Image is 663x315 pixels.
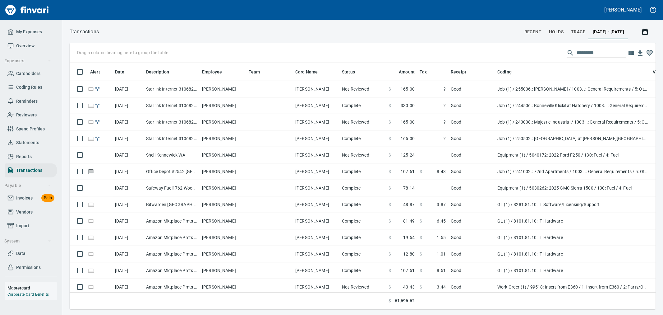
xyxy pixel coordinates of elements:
a: Transactions [5,163,57,177]
span: 12.80 [403,251,415,257]
a: Import [5,219,57,233]
span: Payable [4,182,51,190]
span: AI confidence: 100.0% [420,251,446,257]
span: Coding [497,68,512,76]
td: Job (1) / 243008.: Majestic Industrial / 1003. .: General Requirements / 5: Other [495,114,650,130]
td: [DATE] [113,262,144,279]
a: Reminders [5,94,57,108]
span: Overview [16,42,35,50]
span: Online transaction [88,268,94,272]
span: Online transaction [88,103,94,107]
td: [PERSON_NAME] [200,246,246,262]
td: Good [448,97,495,114]
td: [PERSON_NAME] [293,81,339,97]
span: 3.87 [437,201,446,208]
span: Tax [420,68,427,76]
span: $ [389,135,391,142]
td: [PERSON_NAME] [200,147,246,163]
td: [DATE] [113,130,144,147]
span: Transactions [16,167,42,174]
a: Overview [5,39,57,53]
span: Beta [41,195,54,202]
td: [DATE] [113,213,144,229]
span: Has messages [88,169,94,173]
span: AI confidence: 100.0% [420,201,446,208]
span: trace [571,28,585,36]
span: $ [420,251,422,257]
button: Column choices favorited. Click to reset to default [645,48,654,58]
td: Office Depot #2542 [GEOGRAPHIC_DATA] [GEOGRAPHIC_DATA] [144,163,200,180]
a: InvoicesBeta [5,191,57,205]
span: Team [249,68,268,76]
td: [DATE] [113,279,144,295]
span: Split transaction [94,103,101,107]
span: $ [389,234,391,241]
td: [PERSON_NAME] [293,97,339,114]
span: 3.44 [437,284,446,290]
span: Employee [202,68,222,76]
span: Invoices [16,194,33,202]
span: $ [389,119,391,125]
td: Starlink Internet 3106829683 CA - Klickitat [144,97,200,114]
td: Amazon Mktplace Pmts [DOMAIN_NAME][URL] WA [144,213,200,229]
td: Good [448,279,495,295]
td: [PERSON_NAME] [293,130,339,147]
td: Equipment (1) / 5030262: 2025 GMC Sierra 1500 / 130: Fuel / 4: Fuel [495,180,650,196]
a: Statements [5,136,57,150]
span: Vendors [16,208,33,216]
td: [DATE] [113,147,144,163]
span: 107.61 [401,168,415,175]
span: Online transaction [88,285,94,289]
td: [PERSON_NAME] [293,163,339,180]
span: System [4,237,51,245]
td: Not-Reviewed [339,147,386,163]
span: [DATE] - [DATE] [593,28,624,36]
td: [PERSON_NAME] [200,229,246,246]
span: AI confidence: 99.0% [420,168,446,175]
span: ? [420,135,446,142]
span: Description [146,68,177,76]
td: Job (1) / 241002.: 72nd Apartments / 1003. .: General Requirements / 5: Other [495,163,650,180]
td: Shell Kennewick WA [144,147,200,163]
span: $ [420,284,422,290]
span: Statements [16,139,39,147]
span: Unable to determine tax [420,102,446,109]
td: Amazon Mktplace Pmts [DOMAIN_NAME][URL] WA [144,229,200,246]
span: Amount [399,68,415,76]
span: holds [549,28,564,36]
span: Card Name [295,68,326,76]
td: [DATE] [113,196,144,213]
span: 165.00 [401,135,415,142]
td: [PERSON_NAME] [293,180,339,196]
span: Unable to determine tax [420,135,446,142]
span: Cardholders [16,70,40,78]
td: [PERSON_NAME] [200,130,246,147]
span: $ [389,284,391,290]
span: 1.01 [437,251,446,257]
span: Split transaction [94,120,101,124]
a: My Expenses [5,25,57,39]
span: $ [389,168,391,175]
button: Download Table [636,49,645,58]
span: $ [389,152,391,158]
td: [DATE] [113,163,144,180]
a: Reviewers [5,108,57,122]
td: Good [448,180,495,196]
span: $ [389,86,391,92]
p: Drag a column heading here to group the table [77,49,168,56]
td: Complete [339,196,386,213]
span: Online transaction [88,202,94,206]
td: [PERSON_NAME] [293,213,339,229]
td: [DATE] [113,229,144,246]
span: Tax [420,68,435,76]
span: ? [420,102,446,109]
span: Receipt [451,68,466,76]
span: 8.43 [437,168,446,175]
a: Vendors [5,205,57,219]
td: Good [448,114,495,130]
span: Reminders [16,97,38,105]
span: 8.51 [437,267,446,274]
span: $ [389,298,391,304]
td: [PERSON_NAME] [293,262,339,279]
td: Complete [339,163,386,180]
